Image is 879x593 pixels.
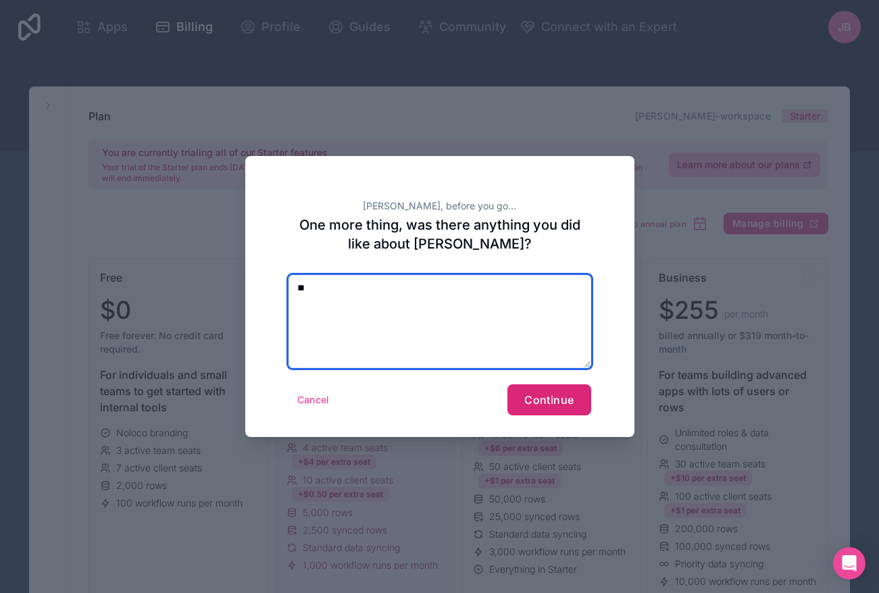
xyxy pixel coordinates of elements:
button: Cancel [288,389,338,411]
span: Continue [524,393,574,407]
h2: One more thing, was there anything you did like about [PERSON_NAME]? [288,215,591,253]
div: Open Intercom Messenger [833,547,865,579]
h2: [PERSON_NAME], before you go... [288,199,591,213]
button: Continue [507,384,591,415]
